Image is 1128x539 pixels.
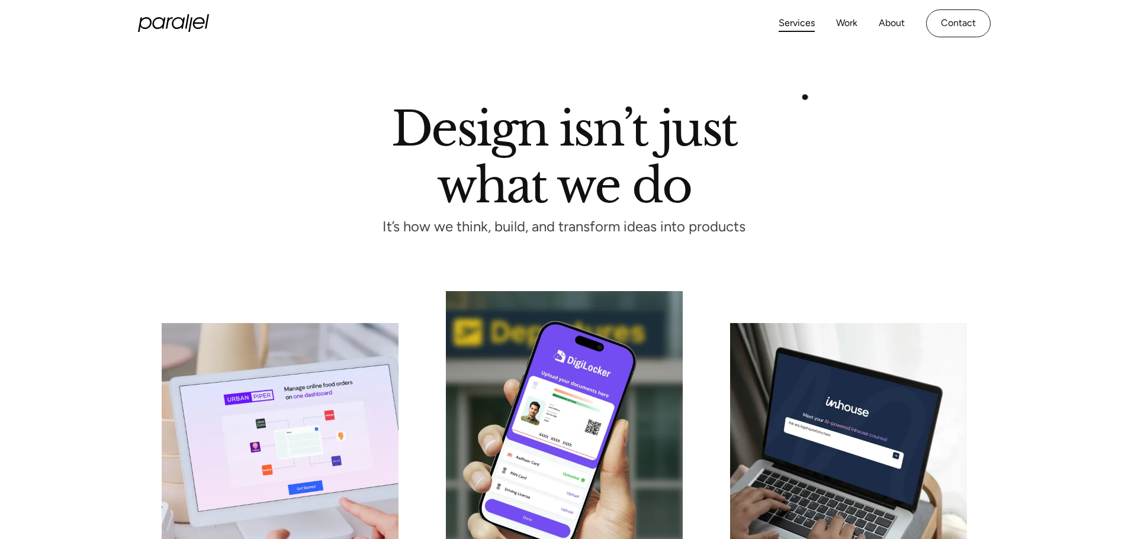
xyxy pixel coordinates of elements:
[836,15,857,32] a: Work
[779,15,815,32] a: Services
[879,15,905,32] a: About
[391,106,737,203] h1: Design isn’t just what we do
[361,222,767,232] p: It’s how we think, build, and transform ideas into products
[926,9,991,37] a: Contact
